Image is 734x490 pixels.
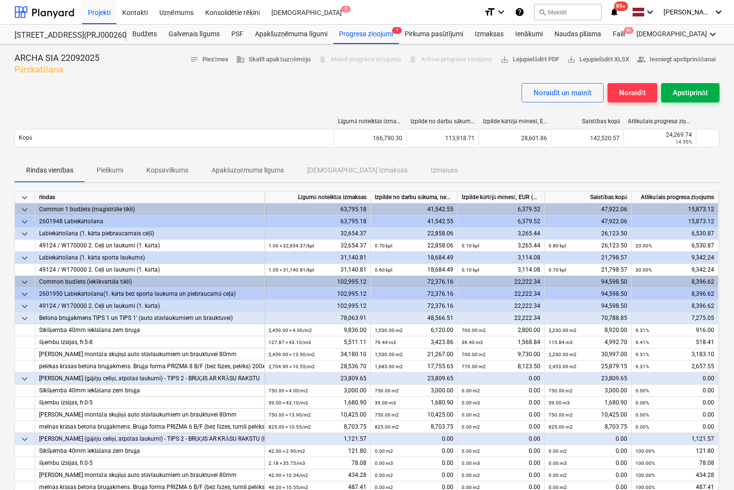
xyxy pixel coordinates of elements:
button: Meklēt [534,4,602,20]
p: Kopsavilkums [146,165,188,175]
small: 42.00 × 10.34 / m2 [268,473,308,478]
span: 5 [341,6,351,13]
small: 0.70 kpl [375,243,392,248]
i: keyboard_arrow_down [495,6,507,18]
div: Progresa ziņojumi [333,25,399,44]
span: business [236,55,245,64]
div: 72,376.16 [371,276,458,288]
div: 18,684.49 [375,264,453,276]
div: PSF [226,25,249,44]
div: 916.00 [635,324,714,336]
span: keyboard_arrow_down [19,252,30,264]
div: 1,680.90 [375,397,453,409]
div: Noraidīt un mainīt [534,86,592,99]
div: 0.00 [545,433,632,445]
p: Pārskatīšana [14,64,99,75]
p: ARCHA SIA 22092025 [14,52,99,64]
a: Apakšuzņēmuma līgumi [249,25,333,44]
button: Iesniegt apstiprināšanai [633,52,720,67]
div: 3,000.00 [375,385,453,397]
div: 10,425.00 [268,409,367,421]
div: 8,703.75 [268,421,367,433]
p: Rindas vienības [26,165,73,175]
div: 23,809.65 [545,373,632,385]
div: Ienākumi [509,25,549,44]
div: 8,703.75 [375,421,453,433]
small: 2.18 × 35.75 / m3 [268,461,305,466]
div: 47,922.06 [545,216,632,228]
div: 3,183.10 [635,348,714,360]
span: keyboard_arrow_down [19,228,30,240]
small: 36.40 m3 [462,340,483,345]
div: 32,654.37 [268,240,367,252]
div: Saistības kopā [555,118,620,125]
button: Lejupielādēt XLSX [563,52,633,67]
div: 1,680.90 [268,397,367,409]
div: 34,180.10 [268,348,367,360]
small: 0.00 m3 [462,400,480,405]
small: 0.00% [635,412,649,418]
div: [PERSON_NAME] (gājēju celiņi, atpūtas laukumi) - TIPS 2 - BRUĢIS AR KRĀSU RAKSTU [39,373,260,385]
div: 22,222.34 [458,288,545,300]
div: 9,342.24 [632,252,719,264]
div: 21,267.00 [375,348,453,360]
div: 22,222.34 [458,276,545,288]
div: Naudas plūsma [549,25,607,44]
div: Atlikušais progresa ziņojums [628,118,692,125]
div: 22,858.06 [371,228,458,240]
span: keyboard_arrow_down [19,204,30,216]
div: 8,396.62 [632,288,719,300]
small: 0.00% [635,400,649,405]
div: 102,995.12 [265,288,371,300]
p: Apakšuzņēmuma līgums [212,165,284,175]
div: 94,598.50 [545,276,632,288]
div: 6,530.87 [635,240,714,252]
div: 72,376.16 [371,288,458,300]
i: format_size [484,6,495,18]
small: 2,459.00 × 13.90 / m2 [268,352,315,357]
span: people_alt [637,55,646,64]
div: [PERSON_NAME] (gājēju celiņi, atpūtas laukumi) - TIPS 2 - BRUĢIS AR KRĀSU RAKSTU (koku sakņu zonā... [39,433,260,445]
div: 21,798.57 [545,252,632,264]
small: 100.00% [635,448,655,454]
div: 3,000.00 [549,385,627,397]
div: 10,425.00 [375,409,453,421]
div: 102,995.12 [265,276,371,288]
a: Progresa ziņojumi1 [333,25,399,44]
div: Labiekārtošana (1. kārta sporta laukums) [39,252,260,264]
small: 1,530.00 m2 [375,328,403,333]
div: 72,376.16 [371,300,458,312]
div: 0.00 [375,445,453,457]
div: [DEMOGRAPHIC_DATA] [631,25,724,44]
small: 750.00 m2 [375,388,399,393]
button: Piezīmes [186,52,232,67]
div: Izpilde kārtējā mēnesī, EUR (bez PVN) [483,118,548,125]
div: 0.00 [549,469,627,481]
div: 49124 / W170000 2. Ceļi un laukumi (1. kārta) [39,264,260,276]
div: 0.00 [632,373,719,385]
small: 100.00% [635,461,655,466]
div: Galvenais līgums [163,25,226,44]
div: 22,222.34 [458,300,545,312]
small: 1.00 × 31,140.81 / kpl [268,267,314,273]
div: 49124 / W170000 2. Ceļi un laukumi (1. kārta) [39,240,260,252]
div: 94,598.50 [545,300,632,312]
div: 22,858.06 [375,240,453,252]
small: 14.55% [676,139,692,144]
div: 28,601.86 [479,130,551,146]
span: keyboard_arrow_down [19,192,30,203]
div: 2601948 Labiekārtošana [39,216,260,228]
div: 8,123.50 [462,360,540,373]
div: Sīkšķemba 40mm ieklāšana zem bruģa [39,324,260,336]
div: Noraidīt [619,86,645,99]
a: Izmaksas [469,25,509,44]
button: Noraidīt un mainīt [522,83,604,102]
small: 115.84 m3 [549,340,573,345]
div: 9,836.00 [268,324,367,336]
span: notes [190,55,198,64]
div: šķembu izsijas, fr.5-8 [39,336,260,348]
div: 28,536.70 [268,360,367,373]
div: Sīkšķemba 40mm ieklāšana zem bruģa [39,445,260,457]
span: save_alt [500,55,509,64]
div: 0.00 [549,445,627,457]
